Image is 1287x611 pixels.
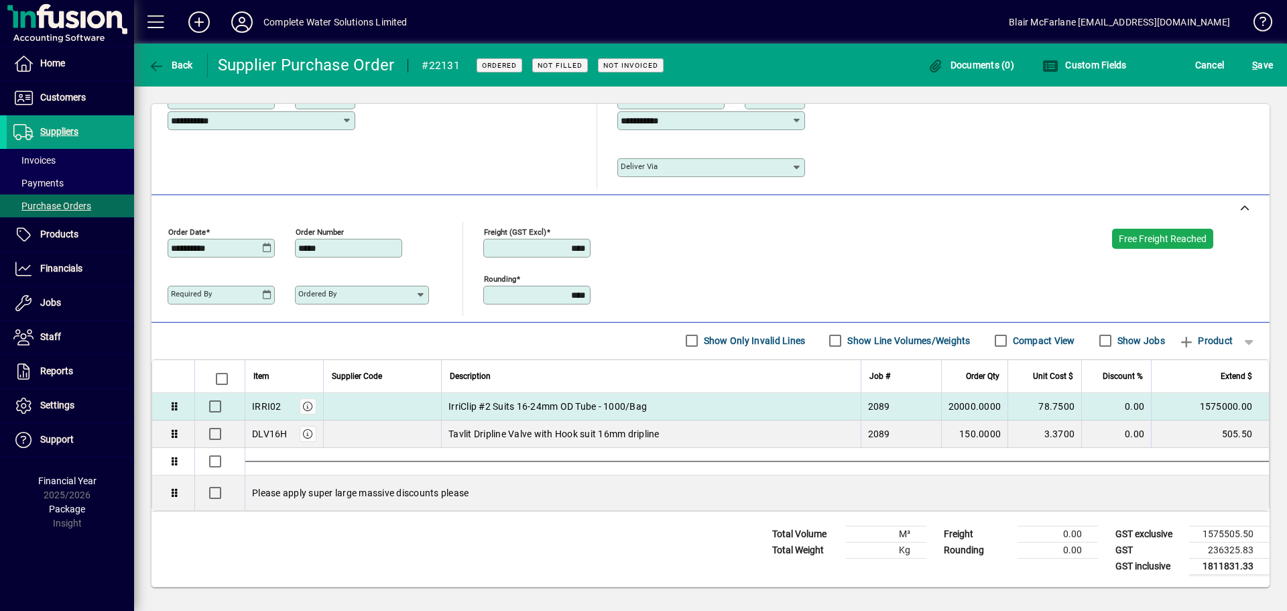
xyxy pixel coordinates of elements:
td: Kg [846,542,926,558]
span: Home [40,58,65,68]
span: Settings [40,400,74,410]
mat-label: Freight (GST excl) [484,227,546,236]
a: Invoices [7,149,134,172]
td: 0.00 [1018,526,1098,542]
a: Knowledge Base [1243,3,1270,46]
span: Purchase Orders [13,201,91,211]
label: Show Only Invalid Lines [701,334,806,347]
div: Supplier Purchase Order [218,54,395,76]
td: 0.00 [1081,393,1151,421]
mat-label: Deliver via [621,162,658,171]
td: 0.00 [1081,421,1151,448]
span: Documents (0) [927,60,1014,70]
span: Financial Year [38,476,97,486]
td: 505.50 [1151,421,1269,448]
a: Financials [7,252,134,286]
span: Back [148,60,193,70]
span: Jobs [40,297,61,308]
td: 1575505.50 [1189,526,1270,542]
span: Ordered [482,61,517,70]
a: Customers [7,81,134,115]
mat-label: Order date [168,227,206,236]
td: Freight [937,526,1018,542]
span: Extend $ [1221,369,1252,384]
span: Invoices [13,155,56,166]
button: Back [145,53,196,77]
td: M³ [846,526,926,542]
app-page-header-button: Back [134,53,208,77]
button: Product [1172,329,1239,353]
div: IRRI02 [252,400,282,413]
span: Free Freight Reached [1119,233,1207,244]
td: GST [1109,542,1189,558]
mat-label: Ordered by [298,289,336,298]
a: Purchase Orders [7,195,134,217]
a: Jobs [7,286,134,320]
div: Blair McFarlane [EMAIL_ADDRESS][DOMAIN_NAME] [1009,11,1230,33]
span: Unit Cost $ [1033,369,1073,384]
td: 1811831.33 [1189,558,1270,575]
button: Documents (0) [924,53,1018,77]
a: Payments [7,172,134,195]
button: Profile [221,10,263,34]
label: Show Jobs [1115,334,1165,347]
span: Staff [40,331,61,342]
td: 236325.83 [1189,542,1270,558]
span: Products [40,229,78,239]
div: #22131 [422,55,460,76]
span: Description [450,369,491,384]
div: DLV16H [252,427,288,441]
td: 3.3700 [1007,421,1081,448]
div: Complete Water Solutions Limited [263,11,408,33]
span: 2089 [868,400,890,413]
td: Total Weight [765,542,846,558]
label: Compact View [1010,334,1075,347]
td: GST inclusive [1109,558,1189,575]
span: Supplier Code [332,369,382,384]
a: Home [7,47,134,80]
span: Suppliers [40,126,78,137]
span: Not Invoiced [603,61,658,70]
mat-label: Order number [296,227,344,236]
span: Package [49,504,85,514]
td: 78.7500 [1007,393,1081,421]
span: Not Filled [538,61,583,70]
a: Staff [7,321,134,354]
button: Save [1249,53,1276,77]
td: Rounding [937,542,1018,558]
span: S [1252,60,1258,70]
a: Support [7,423,134,457]
span: Custom Fields [1042,60,1127,70]
td: GST exclusive [1109,526,1189,542]
div: Please apply super large massive discounts please [245,476,1269,510]
span: Support [40,434,74,445]
td: 150.0000 [941,421,1008,448]
span: Payments [13,178,64,188]
a: Products [7,218,134,252]
td: Total Volume [765,526,846,542]
span: IrriClip #2 Suits 16-24mm OD Tube - 1000/Bag [448,400,647,413]
button: Add [178,10,221,34]
span: Reports [40,366,73,376]
button: Custom Fields [1039,53,1130,77]
span: Financials [40,263,82,274]
span: Job # [869,369,890,384]
span: Order Qty [966,369,999,384]
span: 2089 [868,427,890,441]
span: Tavlit Dripline Valve with Hook suit 16mm dripline [448,427,660,441]
td: 20000.0000 [941,393,1008,421]
span: Cancel [1195,54,1225,76]
mat-label: Required by [171,289,212,298]
mat-label: Rounding [484,274,516,283]
span: Item [253,369,269,384]
a: Settings [7,389,134,423]
td: 1575000.00 [1151,393,1269,421]
a: Reports [7,355,134,388]
span: ave [1252,54,1273,76]
span: Customers [40,92,86,103]
button: Cancel [1192,53,1228,77]
td: 0.00 [1018,542,1098,558]
span: Product [1178,330,1233,351]
span: Discount % [1103,369,1143,384]
label: Show Line Volumes/Weights [845,334,970,347]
